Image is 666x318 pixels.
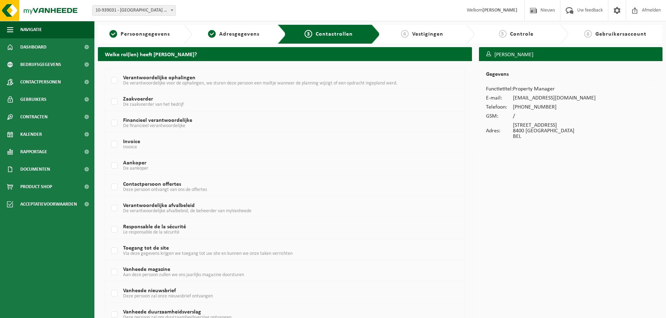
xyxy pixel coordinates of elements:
[513,103,596,112] td: [PHONE_NUMBER]
[486,121,513,141] td: Adres:
[219,31,259,37] span: Adresgegevens
[20,38,46,56] span: Dashboard
[20,143,47,161] span: Rapportage
[513,112,596,121] td: /
[486,103,513,112] td: Telefoon:
[482,8,517,13] strong: [PERSON_NAME]
[486,72,656,81] h2: Gegevens
[401,30,409,38] span: 4
[110,75,430,86] label: Verantwoordelijke ophalingen
[479,47,663,62] h3: [PERSON_NAME]
[595,31,646,37] span: Gebruikersaccount
[110,161,430,171] label: Aankoper
[20,126,42,143] span: Kalender
[93,6,176,15] span: 10-939031 - TROON 17 - OOSTENDE
[486,84,513,94] td: Functietitel:
[92,5,176,16] span: 10-939031 - TROON 17 - OOSTENDE
[110,203,430,214] label: Verantwoordelijke afvalbeleid
[123,251,293,256] span: Via deze gegevens krijgen we toegang tot uw site en kunnen we onze taken verrichten
[584,30,592,38] span: 6
[123,208,251,214] span: De verantwoordelijke afvalbeleid, de beheerder van myVanheede
[20,178,52,195] span: Product Shop
[123,102,184,107] span: De zaakvoerder van het bedrijf
[486,94,513,103] td: E-mail:
[123,294,213,299] span: Deze persoon zal onze nieuwsbrief ontvangen
[123,145,137,150] span: Invoice
[123,166,148,171] span: De aankoper
[110,267,430,278] label: Vanheede magazine
[110,139,430,150] label: Invoice
[20,91,46,108] span: Gebruikers
[20,73,61,91] span: Contactpersonen
[98,47,472,61] h2: Welke rol(len) heeft [PERSON_NAME]?
[513,94,596,103] td: [EMAIL_ADDRESS][DOMAIN_NAME]
[208,30,216,38] span: 2
[195,30,272,38] a: 2Adresgegevens
[486,112,513,121] td: GSM:
[305,30,312,38] span: 3
[101,30,178,38] a: 1Persoonsgegevens
[412,31,443,37] span: Vestigingen
[121,31,170,37] span: Persoonsgegevens
[20,195,77,213] span: Acceptatievoorwaarden
[20,21,42,38] span: Navigatie
[510,31,533,37] span: Controle
[20,161,50,178] span: Documenten
[123,230,179,235] span: Le responsable de la sécurité
[316,31,353,37] span: Contactrollen
[123,272,244,278] span: Aan deze persoon zullen we ons jaarlijks magazine doorsturen
[110,118,430,128] label: Financieel verantwoordelijke
[110,288,430,299] label: Vanheede nieuwsbrief
[110,224,430,235] label: Responsable de la sécurité
[20,56,61,73] span: Bedrijfsgegevens
[20,108,48,126] span: Contracten
[123,187,207,192] span: Deze persoon ontvangt van ons de offertes
[110,182,430,192] label: Contactpersoon offertes
[513,84,596,94] td: Property Manager
[123,123,185,128] span: De financieel verantwoordelijke
[110,246,430,256] label: Toegang tot de site
[123,81,398,86] span: De verantwoordelijke voor de ophalingen, we sturen deze persoon een mailtje wanneer de planning w...
[513,121,596,141] td: [STREET_ADDRESS] 8400 [GEOGRAPHIC_DATA] BEL
[109,30,117,38] span: 1
[499,30,507,38] span: 5
[110,97,430,107] label: Zaakvoerder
